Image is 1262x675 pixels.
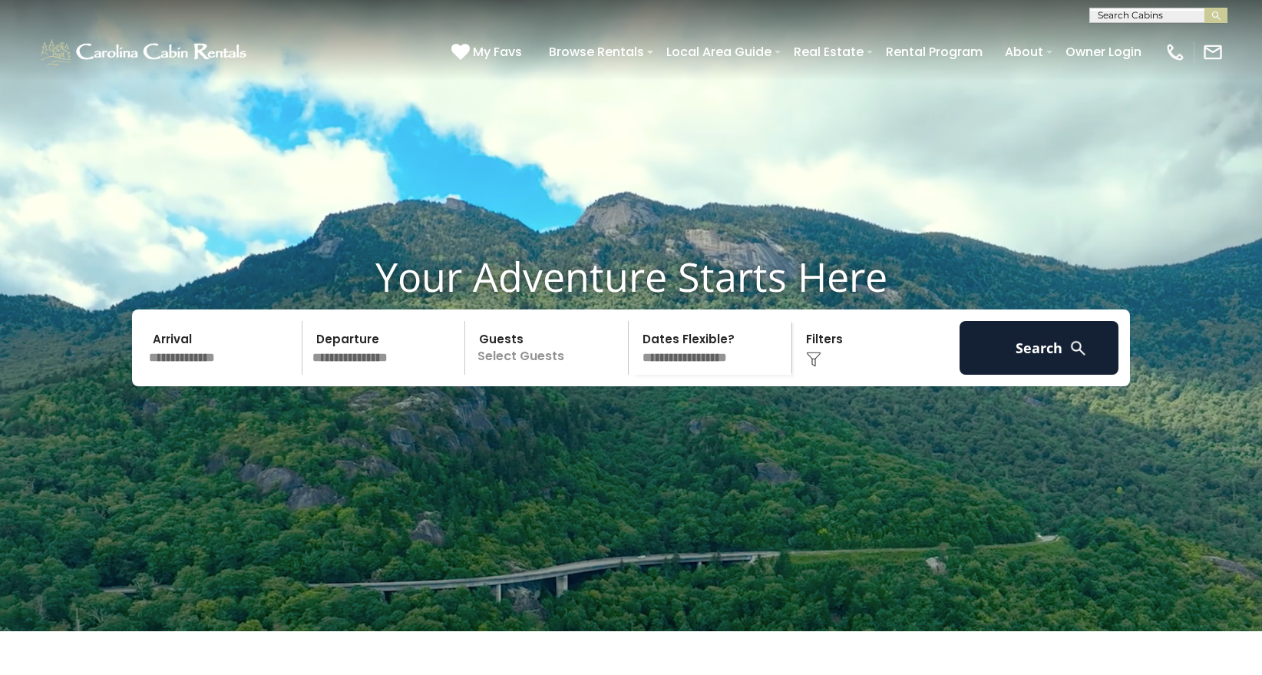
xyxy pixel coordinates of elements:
a: Browse Rentals [541,38,652,65]
h1: Your Adventure Starts Here [12,253,1250,300]
p: Select Guests [470,321,628,375]
a: Local Area Guide [659,38,779,65]
a: My Favs [451,42,526,62]
img: filter--v1.png [806,352,821,367]
button: Search [960,321,1118,375]
img: White-1-1-2.png [38,37,251,68]
span: My Favs [473,42,522,61]
a: Rental Program [878,38,990,65]
img: phone-regular-white.png [1165,41,1186,63]
a: About [997,38,1051,65]
a: Real Estate [786,38,871,65]
a: Owner Login [1058,38,1149,65]
img: mail-regular-white.png [1202,41,1224,63]
img: search-regular-white.png [1069,339,1088,358]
